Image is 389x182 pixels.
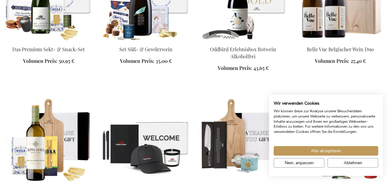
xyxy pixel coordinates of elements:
[23,58,74,65] a: Volumen Preis: 50,95 €
[315,58,366,65] a: Volumen Preis: 27,40 €
[120,58,154,64] span: Volumen Preis:
[285,160,314,166] span: Nein, anpassen
[12,46,85,52] a: Das Premium Sekt- & Snack-Set
[307,46,374,52] a: Belle Vue Belgischer Wein Duo
[274,158,324,168] button: cookie Einstellungen anpassen
[351,58,366,64] span: 27,40 €
[297,38,384,44] a: Belle Vue Belgischer Wein Duo
[218,65,252,71] span: Volumen Preis:
[23,58,58,64] span: Volumen Preis:
[327,158,378,168] button: Alle verweigern cookies
[120,58,172,65] a: Volumen Preis: 35,00 €
[156,58,172,64] span: 35,00 €
[274,101,378,106] h2: Wir verwenden Cookies
[102,38,189,44] a: Sweet & Spiced Wine Set
[218,65,269,72] a: Volumen Preis: 43,65 €
[274,109,378,134] p: Wir können diese zur Analyse unserer Besucherdaten platzieren, um unsere Webseite zu verbessern, ...
[210,46,276,60] a: Oddbird Erlebnisbox Rotwein Alkoholfrei
[274,146,378,156] button: Akzeptieren Sie alle cookies
[344,160,362,166] span: Ablehnen
[200,38,287,44] a: Oddbird Non-Alcoholic Red Wine Experience Box
[315,58,349,64] span: Volumen Preis:
[59,58,74,64] span: 50,95 €
[253,65,269,71] span: 43,65 €
[119,46,173,52] a: Set Süß- & Gewürzwein
[5,38,92,44] a: The Premium Bubbles & Bites Set
[311,148,341,154] span: Alle akzeptieren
